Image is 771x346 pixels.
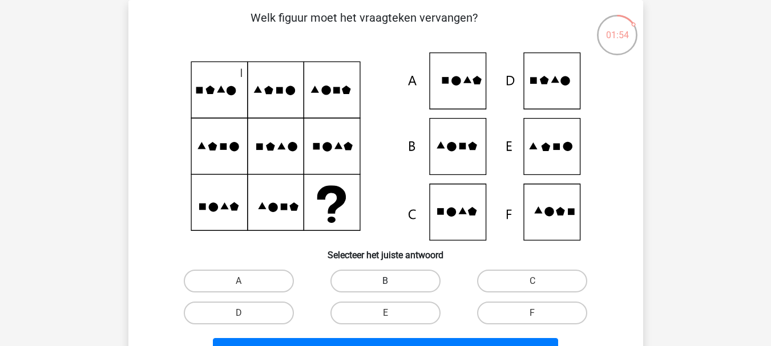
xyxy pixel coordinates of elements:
label: F [477,302,587,324]
p: Welk figuur moet het vraagteken vervangen? [147,9,582,43]
label: E [330,302,441,324]
label: D [184,302,294,324]
label: B [330,270,441,292]
div: 01:54 [596,14,639,42]
h6: Selecteer het juiste antwoord [147,241,625,260]
label: A [184,270,294,292]
label: C [477,270,587,292]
